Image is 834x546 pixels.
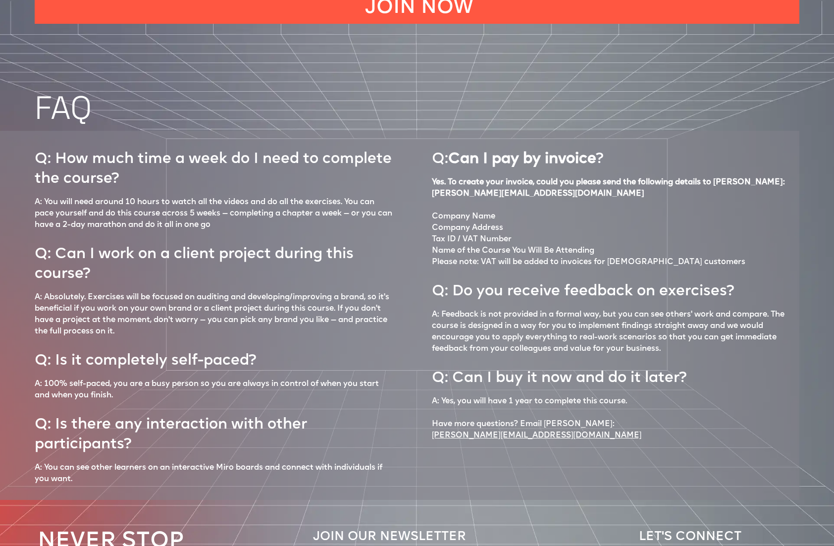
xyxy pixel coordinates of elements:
[35,236,392,284] h2: Q: Can I work on a client project during this course?
[432,430,641,441] a: [PERSON_NAME][EMAIL_ADDRESS][DOMAIN_NAME]
[432,190,644,198] strong: [PERSON_NAME][EMAIL_ADDRESS][DOMAIN_NAME] ‍
[448,152,596,167] strong: Can I pay by invoice
[35,141,392,189] h2: Q: How much time a week do I need to complete the course?
[35,93,834,123] h1: FAQ
[35,342,256,371] h2: Q: Is it completely self-paced?
[35,462,392,485] p: A: You can see other learners on an interactive Miro boards and connect with individuals if you w...
[35,406,392,455] h2: Q: Is there any interaction with other participants?
[432,178,785,186] strong: Yes. To create your invoice, could you please send the following details to [PERSON_NAME]:
[432,309,789,355] p: A: Feedback is not provided in a formal way, but you can see others' work and compare. The course...
[432,273,734,302] h2: Q: Do you receive feedback on exercises?
[432,396,641,441] p: A: Yes, you will have 1 year to complete this course. Have more questions? Email [PERSON_NAME]:
[432,141,603,169] h2: Q: ?
[313,530,542,545] h5: JOIN OUR NEWSLETTER
[35,379,392,401] p: A: 100% self-paced, you are a busy person so you are always in control of when you start and when...
[35,292,392,337] p: A: Absolutely. Exercises will be focused on auditing and developing/improving a brand, so it's be...
[432,177,785,268] p: Company Name Company Address Tax ID / VAT Number Name of the Course You Will Be Attending Please ...
[432,360,686,388] h2: Q: Can I buy it now and do it later?
[639,530,763,545] h5: LET's CONNEcT
[35,197,392,231] p: A: You will need around 10 hours to watch all the videos and do all the exercises. You can pace y...
[432,188,785,211] a: [PERSON_NAME][EMAIL_ADDRESS][DOMAIN_NAME]‍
